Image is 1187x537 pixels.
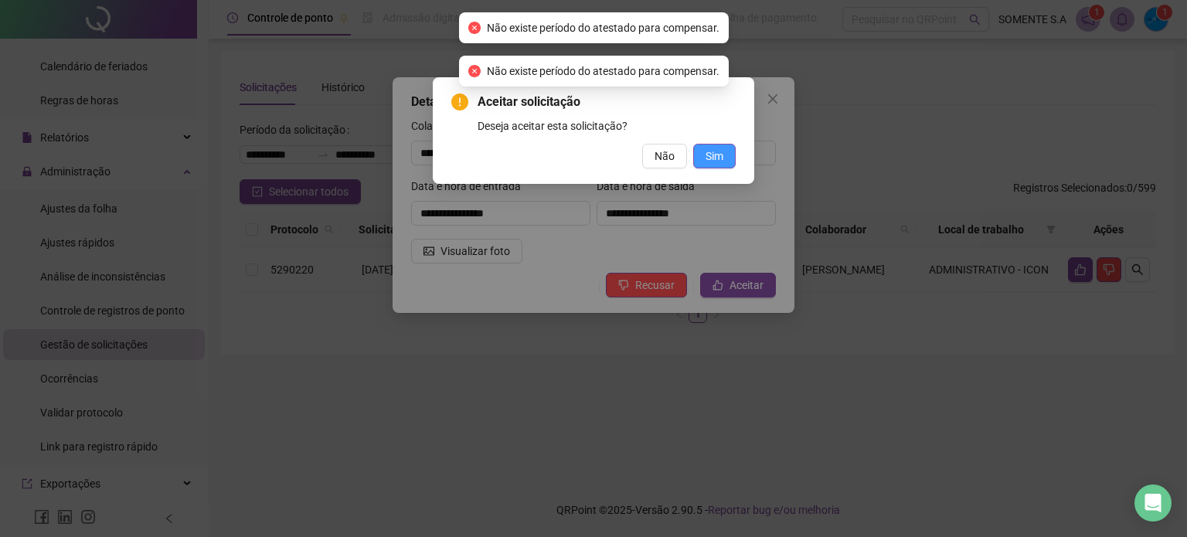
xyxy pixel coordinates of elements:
span: Aceitar solicitação [478,93,736,111]
div: Deseja aceitar esta solicitação? [478,117,736,134]
div: Open Intercom Messenger [1134,484,1172,522]
span: exclamation-circle [451,93,468,110]
span: close-circle [468,22,481,34]
span: Não [655,148,675,165]
span: Não existe período do atestado para compensar. [487,63,719,80]
button: Sim [693,144,736,168]
span: Não existe período do atestado para compensar. [487,19,719,36]
span: Sim [706,148,723,165]
button: Não [642,144,687,168]
span: close-circle [468,65,481,77]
